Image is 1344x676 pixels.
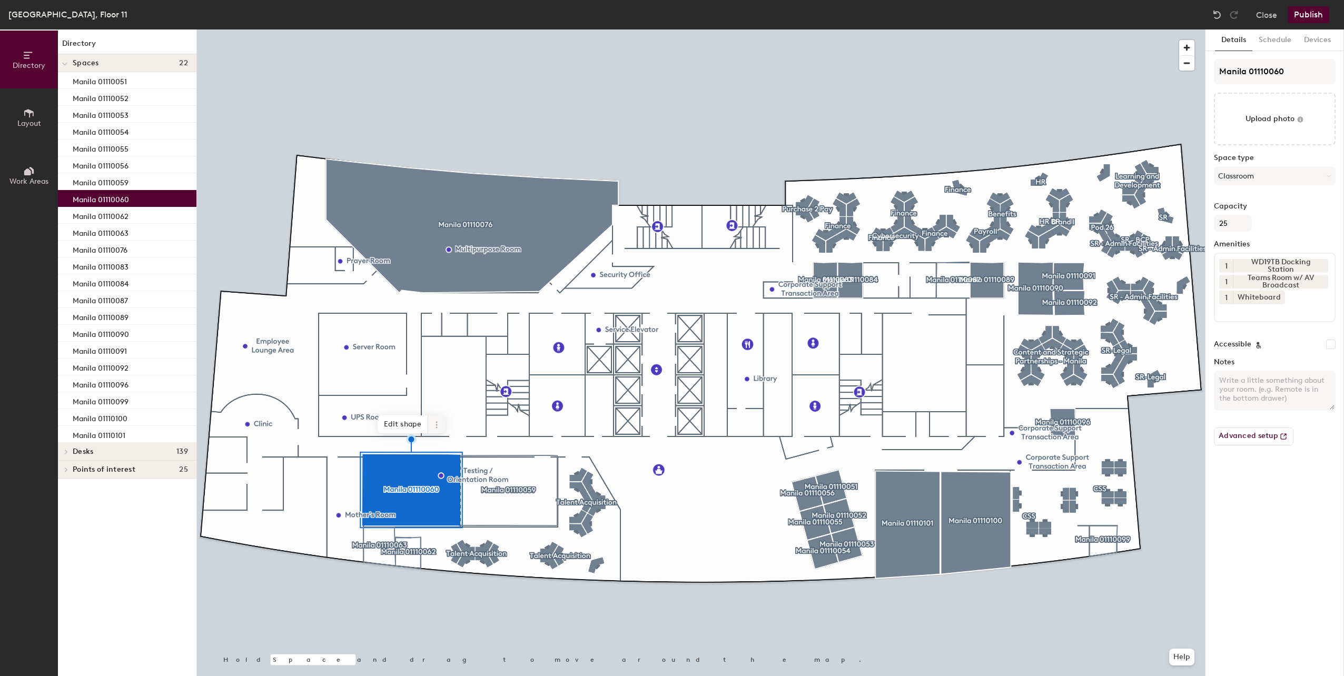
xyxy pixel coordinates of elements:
[73,125,129,137] p: Manila 01110054
[1169,649,1194,665] button: Help
[1233,259,1328,273] div: WD19TB Docking Station
[1219,291,1233,304] button: 1
[73,158,129,171] p: Manila 01110056
[73,243,127,255] p: Manila 01110076
[176,448,188,456] span: 139
[73,59,99,67] span: Spaces
[1214,240,1336,248] label: Amenities
[73,310,129,322] p: Manila 01110089
[58,38,196,54] h1: Directory
[1214,358,1336,366] label: Notes
[1225,292,1228,303] span: 1
[73,226,129,238] p: Manila 01110063
[1298,29,1337,51] button: Devices
[1233,275,1328,289] div: Teams Room w/ AV Broadcast
[9,177,48,186] span: Work Areas
[1214,93,1336,145] button: Upload photo
[179,465,188,474] span: 25
[1214,154,1336,162] label: Space type
[1256,6,1277,23] button: Close
[73,327,129,339] p: Manila 01110090
[179,59,188,67] span: 22
[73,293,128,305] p: Manila 01110087
[1215,29,1252,51] button: Details
[73,465,135,474] span: Points of interest
[73,428,125,440] p: Manila 01110101
[73,344,127,356] p: Manila 01110091
[1214,340,1251,349] label: Accessible
[73,91,129,103] p: Manila 01110052
[8,8,127,21] div: [GEOGRAPHIC_DATA], Floor 11
[73,377,129,390] p: Manila 01110096
[73,142,129,154] p: Manila 01110055
[73,74,127,86] p: Manila 01110051
[17,119,41,128] span: Layout
[1229,9,1239,20] img: Redo
[1214,166,1336,185] button: Classroom
[1212,9,1222,20] img: Undo
[1214,202,1336,211] label: Capacity
[73,260,129,272] p: Manila 01110083
[378,415,428,433] span: Edit shape
[73,175,129,187] p: Manila 01110059
[73,192,129,204] p: Manila 01110060
[73,394,129,406] p: Manila 01110099
[73,209,129,221] p: Manila 01110062
[1214,428,1293,445] button: Advanced setup
[1225,261,1228,272] span: 1
[1219,259,1233,273] button: 1
[73,411,127,423] p: Manila 01110100
[1233,291,1285,304] div: Whiteboard
[73,448,93,456] span: Desks
[1288,6,1329,23] button: Publish
[73,361,129,373] p: Manila 01110092
[1252,29,1298,51] button: Schedule
[73,108,129,120] p: Manila 01110053
[13,61,45,70] span: Directory
[1219,275,1233,289] button: 1
[73,276,129,289] p: Manila 01110084
[1225,276,1228,287] span: 1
